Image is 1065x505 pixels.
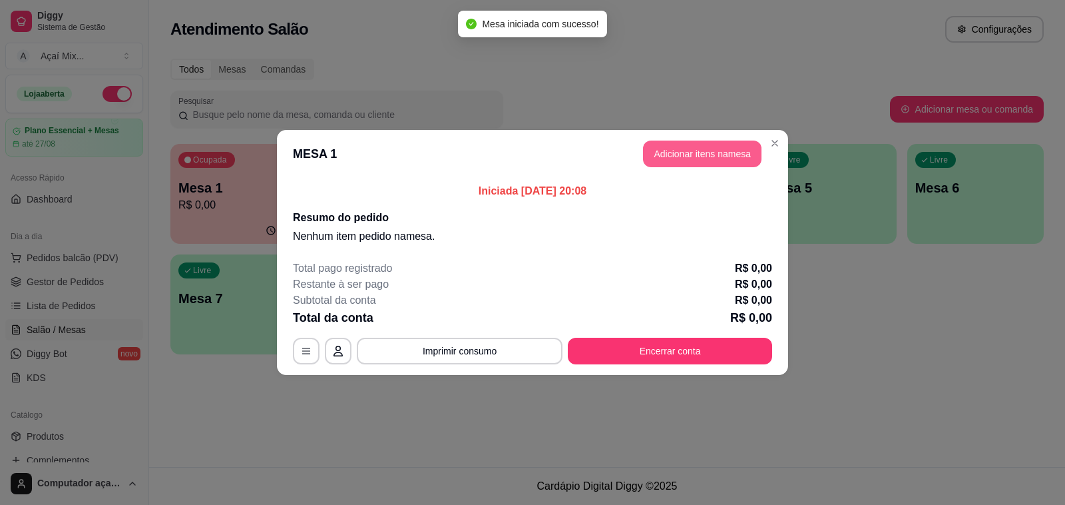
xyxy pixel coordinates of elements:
span: check-circle [466,19,477,29]
p: Nenhum item pedido na mesa . [293,229,772,245]
p: Total da conta [293,308,373,327]
button: Adicionar itens namesa [643,141,761,167]
p: R$ 0,00 [735,260,772,276]
button: Encerrar conta [568,338,772,364]
h2: Resumo do pedido [293,210,772,226]
p: R$ 0,00 [730,308,772,327]
span: Mesa iniciada com sucesso! [482,19,598,29]
p: R$ 0,00 [735,276,772,292]
p: Restante à ser pago [293,276,389,292]
p: Subtotal da conta [293,292,376,308]
p: R$ 0,00 [735,292,772,308]
header: MESA 1 [277,130,788,178]
p: Total pago registrado [293,260,392,276]
button: Imprimir consumo [357,338,562,364]
p: Iniciada [DATE] 20:08 [293,183,772,199]
button: Close [764,133,785,154]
